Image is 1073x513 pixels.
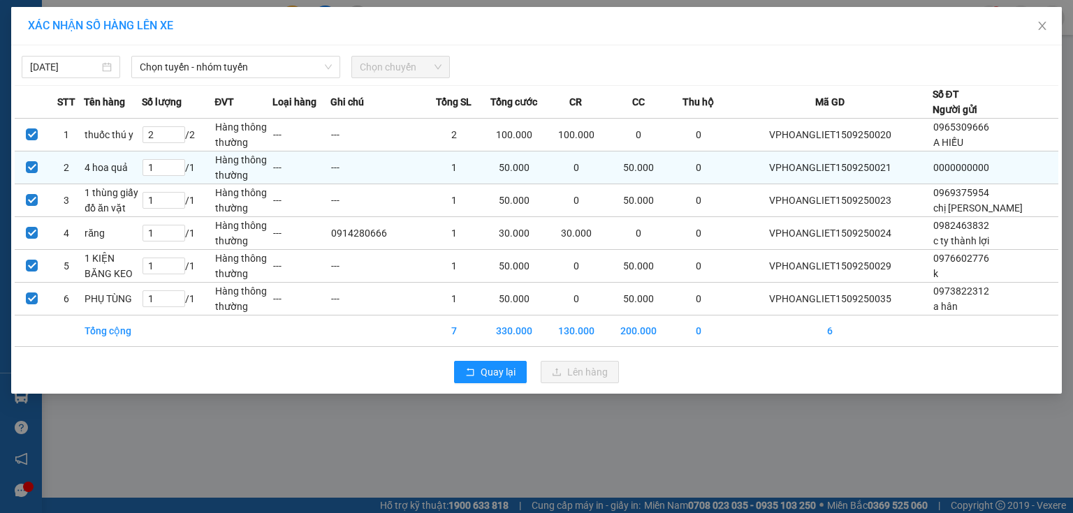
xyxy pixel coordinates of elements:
[608,283,670,315] td: 50.000
[142,119,214,151] td: / 2
[436,94,472,110] span: Tổng SL
[670,217,728,250] td: 0
[545,184,607,217] td: 0
[324,63,333,71] span: down
[933,202,1023,214] span: chị [PERSON_NAME]
[670,119,728,151] td: 0
[142,184,214,217] td: / 1
[933,285,989,297] span: 0973822312
[57,94,75,110] span: STT
[465,367,475,378] span: rollback
[84,94,125,110] span: Tên hàng
[728,217,933,250] td: VPHOANGLIET1509250024
[50,151,85,184] td: 2
[483,250,545,283] td: 50.000
[84,119,142,151] td: thuốc thú y
[815,94,845,110] span: Mã GD
[933,187,989,198] span: 0969375954
[425,315,483,347] td: 7
[330,217,425,250] td: 0914280666
[933,253,989,264] span: 0976602776
[50,217,85,250] td: 4
[728,283,933,315] td: VPHOANGLIET1509250035
[142,217,214,250] td: / 1
[545,315,607,347] td: 130.000
[214,217,272,250] td: Hàng thông thường
[272,217,330,250] td: ---
[30,59,99,75] input: 15/09/2025
[214,283,272,315] td: Hàng thông thường
[84,250,142,283] td: 1 KIỆN BĂNG KEO
[670,315,728,347] td: 0
[670,283,728,315] td: 0
[425,151,483,184] td: 1
[608,151,670,184] td: 50.000
[425,283,483,315] td: 1
[541,361,619,383] button: uploadLên hàng
[483,151,545,184] td: 50.000
[330,184,425,217] td: ---
[84,217,142,250] td: răng
[425,250,483,283] td: 1
[50,184,85,217] td: 3
[933,220,989,231] span: 0982463832
[330,250,425,283] td: ---
[683,94,714,110] span: Thu hộ
[28,19,173,32] span: XÁC NHẬN SỐ HÀNG LÊN XE
[545,250,607,283] td: 0
[545,119,607,151] td: 100.000
[481,364,516,380] span: Quay lại
[214,151,272,184] td: Hàng thông thường
[142,283,214,315] td: / 1
[330,283,425,315] td: ---
[425,184,483,217] td: 1
[360,57,441,77] span: Chọn chuyến
[330,119,425,151] td: ---
[142,151,214,184] td: / 1
[140,57,332,77] span: Chọn tuyến - nhóm tuyến
[608,217,670,250] td: 0
[632,94,645,110] span: CC
[425,119,483,151] td: 2
[933,87,977,117] div: Số ĐT Người gửi
[728,315,933,347] td: 6
[330,151,425,184] td: ---
[728,250,933,283] td: VPHOANGLIET1509250029
[272,250,330,283] td: ---
[142,250,214,283] td: / 1
[483,184,545,217] td: 50.000
[483,283,545,315] td: 50.000
[1023,7,1062,46] button: Close
[84,283,142,315] td: PHỤ TÙNG
[490,94,537,110] span: Tổng cước
[608,315,670,347] td: 200.000
[728,151,933,184] td: VPHOANGLIET1509250021
[272,94,316,110] span: Loại hàng
[272,119,330,151] td: ---
[50,119,85,151] td: 1
[545,283,607,315] td: 0
[1037,20,1048,31] span: close
[142,94,182,110] span: Số lượng
[330,94,364,110] span: Ghi chú
[670,250,728,283] td: 0
[608,184,670,217] td: 50.000
[933,137,963,148] span: A HIẾU
[272,184,330,217] td: ---
[454,361,527,383] button: rollbackQuay lại
[425,217,483,250] td: 1
[50,283,85,315] td: 6
[933,235,989,246] span: c ty thành lợi
[272,151,330,184] td: ---
[670,184,728,217] td: 0
[214,250,272,283] td: Hàng thông thường
[214,94,234,110] span: ĐVT
[569,94,582,110] span: CR
[214,184,272,217] td: Hàng thông thường
[728,184,933,217] td: VPHOANGLIET1509250023
[50,250,85,283] td: 5
[84,315,142,347] td: Tổng cộng
[933,301,958,312] span: a hân
[545,151,607,184] td: 0
[84,151,142,184] td: 4 hoa quả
